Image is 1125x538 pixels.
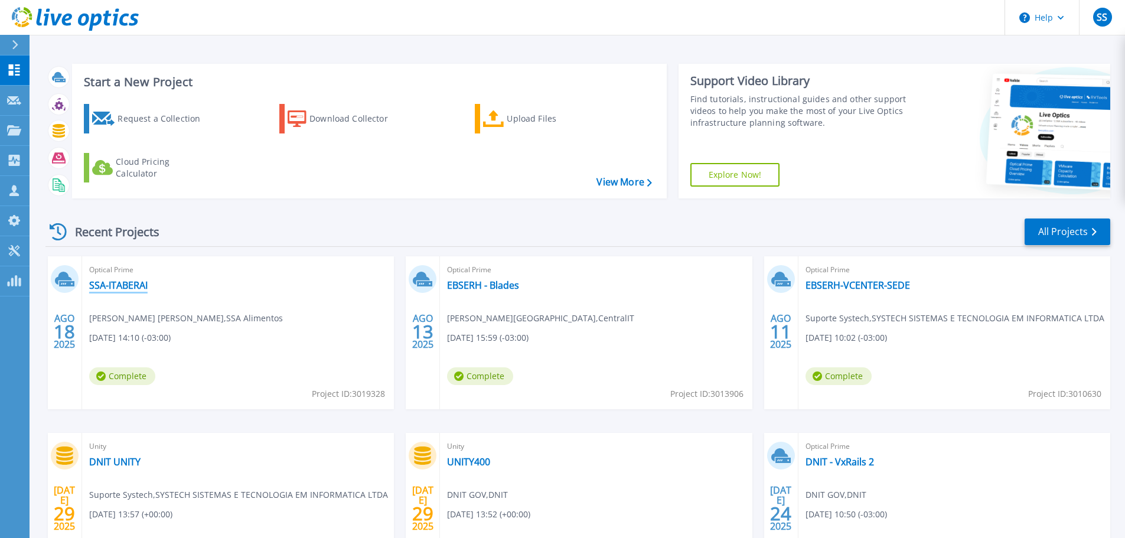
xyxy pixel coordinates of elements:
span: [DATE] 10:50 (-03:00) [806,508,887,521]
span: 11 [770,327,791,337]
span: Project ID: 3010630 [1028,387,1101,400]
div: AGO 2025 [769,310,792,353]
span: Unity [89,440,387,453]
span: 29 [412,508,433,519]
div: [DATE] 2025 [53,487,76,530]
span: [DATE] 10:02 (-03:00) [806,331,887,344]
span: [DATE] 15:59 (-03:00) [447,331,529,344]
span: Suporte Systech , SYSTECH SISTEMAS E TECNOLOGIA EM INFORMATICA LTDA [89,488,388,501]
span: SS [1097,12,1107,22]
a: View More [596,177,651,188]
div: AGO 2025 [412,310,434,353]
span: Suporte Systech , SYSTECH SISTEMAS E TECNOLOGIA EM INFORMATICA LTDA [806,312,1104,325]
div: [DATE] 2025 [412,487,434,530]
div: Upload Files [507,107,601,131]
span: Complete [447,367,513,385]
a: EBSERH-VCENTER-SEDE [806,279,910,291]
a: Download Collector [279,104,411,133]
a: Request a Collection [84,104,216,133]
span: Project ID: 3013906 [670,387,744,400]
div: Find tutorials, instructional guides and other support videos to help you make the most of your L... [690,93,911,129]
div: AGO 2025 [53,310,76,353]
a: EBSERH - Blades [447,279,519,291]
div: Cloud Pricing Calculator [116,156,210,180]
div: Support Video Library [690,73,911,89]
span: [DATE] 13:52 (+00:00) [447,508,530,521]
a: All Projects [1025,219,1110,245]
span: [DATE] 13:57 (+00:00) [89,508,172,521]
a: UNITY400 [447,456,490,468]
span: DNIT GOV , DNIT [447,488,508,501]
span: [DATE] 14:10 (-03:00) [89,331,171,344]
span: Unity [447,440,745,453]
span: 18 [54,327,75,337]
span: 29 [54,508,75,519]
a: Cloud Pricing Calculator [84,153,216,182]
span: [PERSON_NAME] [PERSON_NAME] , SSA Alimentos [89,312,283,325]
span: Project ID: 3019328 [312,387,385,400]
a: Explore Now! [690,163,780,187]
span: [PERSON_NAME][GEOGRAPHIC_DATA] , CentralIT [447,312,634,325]
h3: Start a New Project [84,76,651,89]
a: DNIT UNITY [89,456,141,468]
span: Optical Prime [447,263,745,276]
div: [DATE] 2025 [769,487,792,530]
span: Optical Prime [806,263,1103,276]
a: DNIT - VxRails 2 [806,456,874,468]
div: Request a Collection [118,107,212,131]
span: Complete [89,367,155,385]
div: Recent Projects [45,217,175,246]
span: DNIT GOV , DNIT [806,488,866,501]
a: Upload Files [475,104,606,133]
span: Optical Prime [806,440,1103,453]
div: Download Collector [309,107,404,131]
span: Optical Prime [89,263,387,276]
a: SSA-ITABERAI [89,279,148,291]
span: 13 [412,327,433,337]
span: 24 [770,508,791,519]
span: Complete [806,367,872,385]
